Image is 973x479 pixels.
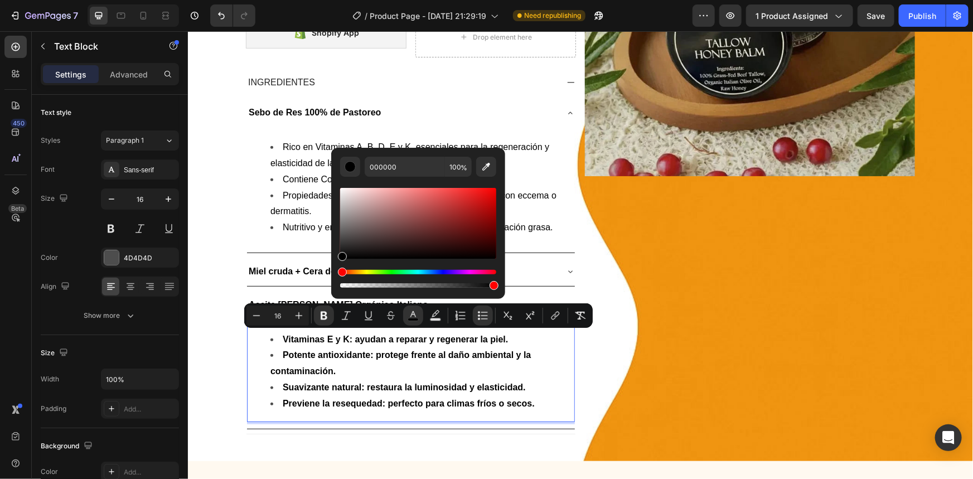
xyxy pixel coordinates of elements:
strong: Previene la resequedad: perfecto para climas fríos o secos. [95,367,347,377]
strong: Sebo de Res 100% de Pastoreo [61,76,193,86]
div: Publish [908,10,936,22]
div: Sans-serif [124,165,176,175]
strong: Aceite [PERSON_NAME] Orgánico Italiano [61,269,240,278]
div: Color [41,467,58,477]
input: E.g FFFFFF [365,157,445,177]
div: Width [41,374,59,384]
button: Save [858,4,894,27]
span: Need republishing [524,11,581,21]
span: Contiene Colina, que fortalece la estructura celular. [95,143,297,153]
div: Hue [340,270,496,274]
input: Auto [101,369,178,389]
div: Drop element here [285,2,344,11]
div: Add... [124,467,176,477]
div: Rich Text Editor. Editing area: main [59,291,387,391]
div: Editor contextual toolbar [244,303,593,328]
p: Settings [55,69,86,80]
div: Show more [84,310,136,321]
button: 7 [4,4,83,27]
div: Padding [41,404,66,414]
div: Styles [41,136,60,146]
div: Open Intercom Messenger [935,424,962,451]
button: 1 product assigned [746,4,853,27]
span: 1 product assigned [756,10,828,22]
strong: Suavizante natural: restaura la luminosidad y elasticidad. [95,351,338,361]
button: Publish [899,4,946,27]
span: Paragraph 1 [106,136,144,146]
div: Rich Text Editor. Editing area: main [59,231,180,250]
div: 4D4D4D [124,253,176,263]
div: Align [41,279,72,294]
div: Rich Text Editor. Editing area: main [59,44,129,59]
p: INGREDIENTES [60,46,127,57]
div: Rich Text Editor. Editing area: main [59,72,195,91]
span: % [461,162,467,174]
div: Undo/Redo [210,4,255,27]
div: 450 [11,119,27,128]
p: Text Block [54,40,149,53]
span: Product Page - [DATE] 21:29:19 [370,10,486,22]
p: Advanced [110,69,148,80]
button: Paragraph 1 [101,130,179,151]
iframe: Design area [188,31,973,479]
div: Beta [8,204,27,213]
span: Rico en Vitaminas A, B, D, E y K, esenciales para la regeneración y elasticidad de la piel. [83,111,361,137]
p: 7 [73,9,78,22]
div: Rich Text Editor. Editing area: main [59,264,242,284]
div: Size [41,346,70,361]
strong: Vitaminas E y K: ayudan a reparar y regenerar la piel. [95,303,320,313]
div: Text style [41,108,71,118]
strong: Potente antioxidante: protege frente al daño ambiental y la contaminación. [83,319,343,345]
div: Background [41,439,95,454]
span: Save [867,11,885,21]
span: Nutritivo y emoliente: deja la piel suave y firme, sin sensación grasa. [95,191,365,201]
div: Size [41,191,70,206]
button: Show more [41,306,179,326]
div: Add... [124,404,176,414]
strong: Miel cruda + Cera de abejas [61,235,178,245]
span: Propiedades antiinflamatorias, ideal para pieles secas, con eccema o dermatitis. [83,159,369,185]
span: / [365,10,367,22]
div: Color [41,253,58,263]
div: Font [41,164,55,175]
